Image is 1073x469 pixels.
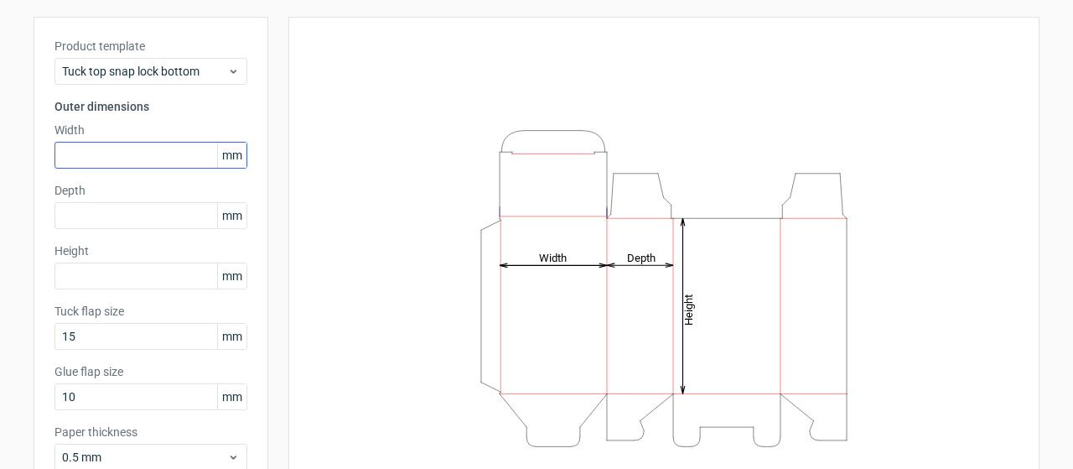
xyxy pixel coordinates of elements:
[62,449,227,466] span: 0.5 mm
[54,242,247,259] label: Height
[54,303,247,320] label: Tuck flap size
[54,122,247,138] label: Width
[217,143,246,168] span: mm
[217,384,246,409] span: mm
[62,63,227,80] span: Tuck top snap lock bottom
[217,324,246,349] span: mm
[539,251,567,263] tspan: Width
[54,38,247,55] label: Product template
[627,251,656,263] tspan: Depth
[54,363,247,380] label: Glue flap size
[54,182,247,199] label: Depth
[217,203,246,228] span: mm
[54,98,247,115] h3: Outer dimensions
[54,424,247,440] label: Paper thickness
[682,294,695,325] tspan: Height
[217,263,246,289] span: mm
